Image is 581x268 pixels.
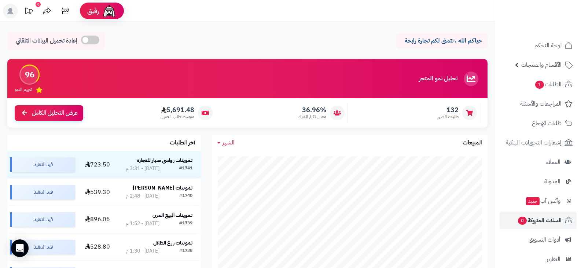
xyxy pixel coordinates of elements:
[520,99,562,109] span: المراجعات والأسئلة
[500,134,577,151] a: إشعارات التحويلات البنكية
[518,217,527,225] span: 0
[15,87,32,93] span: تقييم النمو
[500,153,577,171] a: العملاء
[529,235,560,245] span: أدوات التسويق
[170,140,195,146] h3: آخر الطلبات
[78,151,117,178] td: 723.50
[152,212,192,219] strong: تموينات البيع المرن
[534,79,562,89] span: الطلبات
[544,176,560,187] span: المدونة
[517,215,562,225] span: السلات المتروكة
[521,60,562,70] span: الأقسام والمنتجات
[10,185,75,199] div: قيد التنفيذ
[401,37,482,45] p: حياكم الله ، نتمنى لكم تجارة رابحة
[10,212,75,227] div: قيد التنفيذ
[36,2,41,7] div: 6
[500,114,577,132] a: طلبات الإرجاع
[78,179,117,206] td: 539.30
[179,247,192,255] div: #1738
[11,239,29,257] div: Open Intercom Messenger
[126,192,159,200] div: [DATE] - 2:48 م
[298,114,326,120] span: معدل تكرار الشراء
[531,19,574,34] img: logo-2.png
[161,106,194,114] span: 5,691.48
[10,157,75,172] div: قيد التنفيذ
[525,196,560,206] span: وآتس آب
[437,114,459,120] span: طلبات الشهر
[526,197,540,205] span: جديد
[419,76,457,82] h3: تحليل نمو المتجر
[179,220,192,227] div: #1739
[217,139,235,147] a: الشهر
[463,140,482,146] h3: المبيعات
[161,114,194,120] span: متوسط طلب العميل
[500,37,577,54] a: لوحة التحكم
[19,4,38,20] a: تحديثات المنصة
[87,7,99,15] span: رفيق
[78,206,117,233] td: 896.06
[547,254,560,264] span: التقارير
[137,157,192,164] strong: تموينات رواسي صبار للتجارة
[179,192,192,200] div: #1740
[500,173,577,190] a: المدونة
[32,109,78,117] span: عرض التحليل الكامل
[500,192,577,210] a: وآتس آبجديد
[126,220,159,227] div: [DATE] - 1:52 م
[126,165,159,172] div: [DATE] - 3:31 م
[500,212,577,229] a: السلات المتروكة0
[437,106,459,114] span: 132
[298,106,326,114] span: 36.96%
[153,239,192,247] strong: تموينات زرع الظلال
[535,81,544,89] span: 1
[534,40,562,51] span: لوحة التحكم
[133,184,192,192] strong: تموينات [PERSON_NAME]
[500,76,577,93] a: الطلبات1
[10,240,75,254] div: قيد التنفيذ
[15,105,83,121] a: عرض التحليل الكامل
[532,118,562,128] span: طلبات الإرجاع
[500,95,577,113] a: المراجعات والأسئلة
[78,234,117,261] td: 528.80
[16,37,77,45] span: إعادة تحميل البيانات التلقائي
[223,138,235,147] span: الشهر
[500,231,577,249] a: أدوات التسويق
[546,157,560,167] span: العملاء
[500,250,577,268] a: التقارير
[126,247,159,255] div: [DATE] - 1:30 م
[102,4,117,18] img: ai-face.png
[506,137,562,148] span: إشعارات التحويلات البنكية
[179,165,192,172] div: #1741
